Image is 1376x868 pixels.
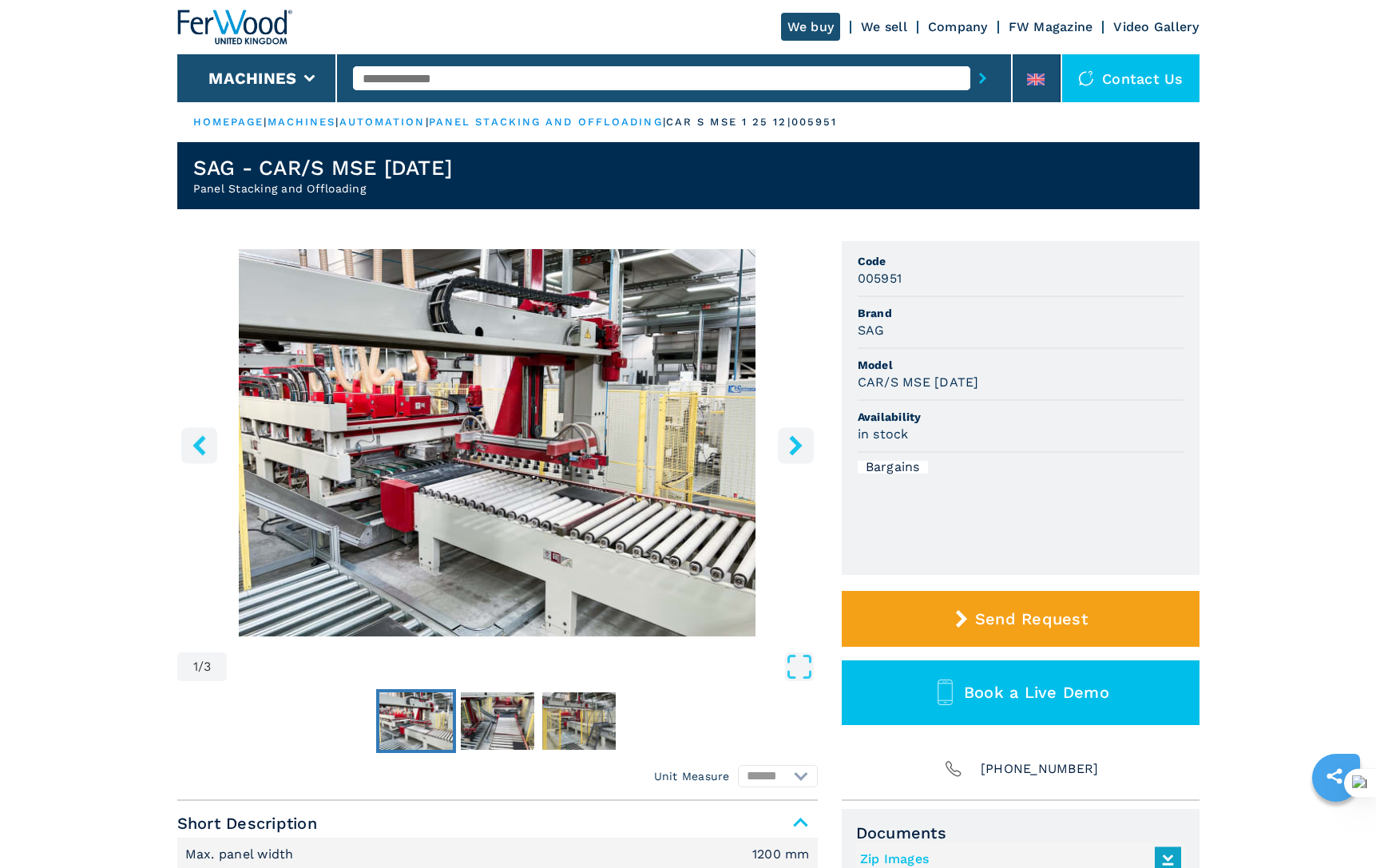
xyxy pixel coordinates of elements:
[858,461,928,474] div: Bargains
[335,116,339,128] span: |
[964,683,1109,702] span: Book a Live Demo
[858,269,902,287] h3: 005951
[204,660,211,673] span: 3
[177,689,818,753] nav: Thumbnail Navigation
[426,116,429,128] span: |
[339,116,426,128] a: automation
[858,321,885,339] h3: SAG
[1009,19,1093,34] a: FW Magazine
[842,660,1200,725] button: Book a Live Demo
[654,768,730,784] em: Unit Measure
[975,609,1088,628] span: Send Request
[542,692,616,750] img: 5909cf8532b2035c78d3ce565d95f164
[177,249,818,636] img: Panel Stacking and Offloading SAG CAR/S MSE 1/25/12
[778,427,814,463] button: right-button
[429,116,663,128] a: panel stacking and offloading
[666,115,791,129] p: car s mse 1 25 12 |
[942,758,965,780] img: Phone
[1308,796,1364,856] iframe: Chat
[858,357,1184,373] span: Model
[970,60,995,97] button: submit-button
[193,660,198,673] span: 1
[781,13,841,41] a: We buy
[181,427,217,463] button: left-button
[858,425,909,443] h3: in stock
[858,373,979,391] h3: CAR/S MSE [DATE]
[376,689,456,753] button: Go to Slide 1
[231,652,813,681] button: Open Fullscreen
[856,823,1185,842] span: Documents
[752,848,810,861] em: 1200 mm
[858,253,1184,269] span: Code
[928,19,988,34] a: Company
[193,180,453,196] h2: Panel Stacking and Offloading
[1113,19,1199,34] a: Video Gallery
[842,591,1200,647] button: Send Request
[663,116,666,128] span: |
[379,692,453,750] img: 6d8344a5518ad1f7c5a9755b722aec6b
[198,660,204,673] span: /
[208,69,296,88] button: Machines
[185,846,298,863] p: Max. panel width
[1062,54,1200,102] div: Contact us
[861,19,907,34] a: We sell
[193,155,453,180] h1: SAG - CAR/S MSE [DATE]
[539,689,619,753] button: Go to Slide 3
[458,689,537,753] button: Go to Slide 2
[193,116,264,128] a: HOMEPAGE
[268,116,336,128] a: machines
[981,758,1099,780] span: [PHONE_NUMBER]
[461,692,534,750] img: 27ff1ce43607e185e0d25d0441125133
[177,809,818,838] span: Short Description
[858,409,1184,425] span: Availability
[264,116,267,128] span: |
[177,10,292,45] img: Ferwood
[1315,756,1354,796] a: sharethis
[858,305,1184,321] span: Brand
[177,249,818,636] div: Go to Slide 1
[1078,70,1094,86] img: Contact us
[791,115,838,129] p: 005951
